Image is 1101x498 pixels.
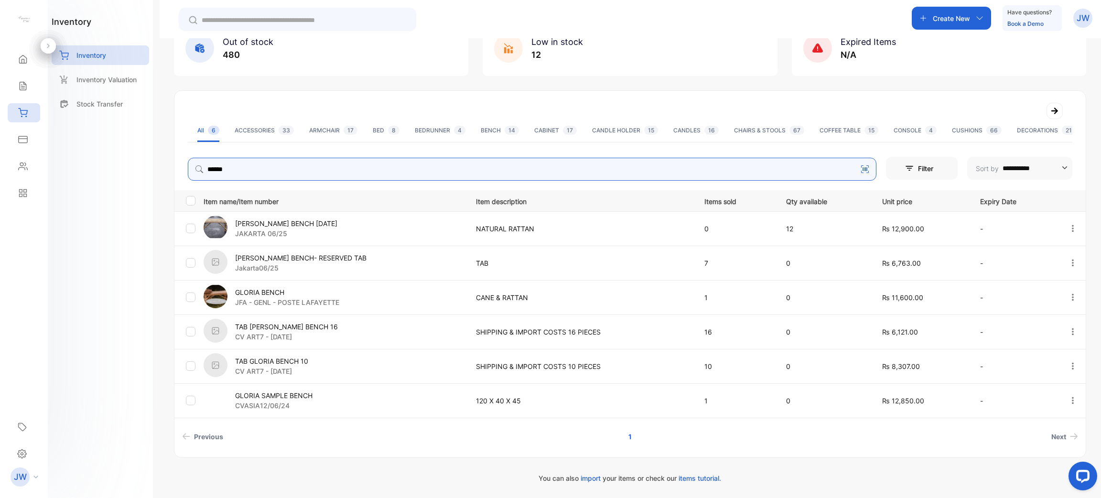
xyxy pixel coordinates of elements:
[704,292,766,303] p: 1
[52,45,149,65] a: Inventory
[531,48,583,61] p: 12
[980,195,1049,206] p: Expiry Date
[235,332,338,342] p: CV ART7 - [DATE]
[223,48,273,61] p: 480
[178,428,227,445] a: Previous page
[1051,432,1066,442] span: Next
[882,225,924,233] span: ₨ 12,900.00
[882,195,960,206] p: Unit price
[1061,458,1101,498] iframe: LiveChat chat widget
[704,195,766,206] p: Items sold
[786,224,863,234] p: 12
[882,259,921,267] span: ₨ 6,763.00
[235,287,339,297] p: GLORIA BENCH
[204,388,227,411] img: item
[1017,126,1079,135] div: DECORATIONS
[76,99,123,109] p: Stock Transfer
[864,126,878,135] span: 15
[882,293,923,302] span: ₨ 11,600.00
[174,473,1086,483] p: You can also your items or check our
[894,126,937,135] div: CONSOLE
[980,224,1049,234] p: -
[14,471,27,483] p: JW
[786,361,863,371] p: 0
[592,126,658,135] div: CANDLE HOLDER
[373,126,399,135] div: BED
[1062,126,1079,135] span: 215
[912,7,991,30] button: Create New
[235,253,367,263] p: [PERSON_NAME] BENCH- RESERVED TAB
[204,319,227,343] img: item
[933,13,970,23] p: Create New
[704,224,766,234] p: 0
[644,126,658,135] span: 15
[76,50,106,60] p: Inventory
[980,396,1049,406] p: -
[786,327,863,337] p: 0
[980,292,1049,303] p: -
[476,361,685,371] p: SHIPPING & IMPORT COSTS 10 PIECES
[223,37,273,47] span: Out of stock
[704,258,766,268] p: 7
[882,362,920,370] span: ₨ 8,307.00
[786,396,863,406] p: 0
[617,428,643,445] a: Page 1 is your current page
[208,126,219,135] span: 6
[476,292,685,303] p: CANE & RATTAN
[235,356,308,366] p: TAB GLORIA BENCH 10
[235,297,339,307] p: JFA - GENL - POSTE LAFAYETTE
[882,328,918,336] span: ₨ 6,121.00
[481,126,519,135] div: BENCH
[534,126,577,135] div: CABINET
[1073,7,1092,30] button: JW
[986,126,1002,135] span: 66
[235,228,337,238] p: JAKARTA 06/25
[476,327,685,337] p: SHIPPING & IMPORT COSTS 16 PIECES
[309,126,357,135] div: ARMCHAIR
[980,361,1049,371] p: -
[204,195,464,206] p: Item name/Item number
[505,126,519,135] span: 14
[194,432,223,442] span: Previous
[952,126,1002,135] div: CUSHIONS
[204,284,227,308] img: item
[476,195,685,206] p: Item description
[17,12,31,27] img: logo
[388,126,399,135] span: 8
[581,474,601,482] span: import
[197,126,219,135] div: All
[235,401,313,411] p: CVASIA12/06/24
[454,126,465,135] span: 4
[1047,428,1082,445] a: Next page
[531,37,583,47] span: Low in stock
[679,474,721,482] span: items tutorial.
[235,126,294,135] div: ACCESSORIES
[820,126,878,135] div: COFFEE TABLE
[841,48,896,61] p: N/A
[673,126,719,135] div: CANDLES
[235,218,337,228] p: [PERSON_NAME] BENCH [DATE]
[344,126,357,135] span: 17
[235,366,308,376] p: CV ART7 - [DATE]
[1007,20,1044,27] a: Book a Demo
[52,70,149,89] a: Inventory Valuation
[704,361,766,371] p: 10
[882,397,924,405] span: ₨ 12,850.00
[476,224,685,234] p: NATURAL RATTAN
[1007,8,1052,17] p: Have questions?
[976,163,999,173] p: Sort by
[204,353,227,377] img: item
[204,216,227,239] img: item
[786,258,863,268] p: 0
[980,258,1049,268] p: -
[279,126,294,135] span: 33
[174,428,1086,445] ul: Pagination
[204,250,227,274] img: item
[704,396,766,406] p: 1
[789,126,804,135] span: 67
[235,263,367,273] p: Jakarta06/25
[967,157,1072,180] button: Sort by
[704,126,719,135] span: 16
[925,126,937,135] span: 4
